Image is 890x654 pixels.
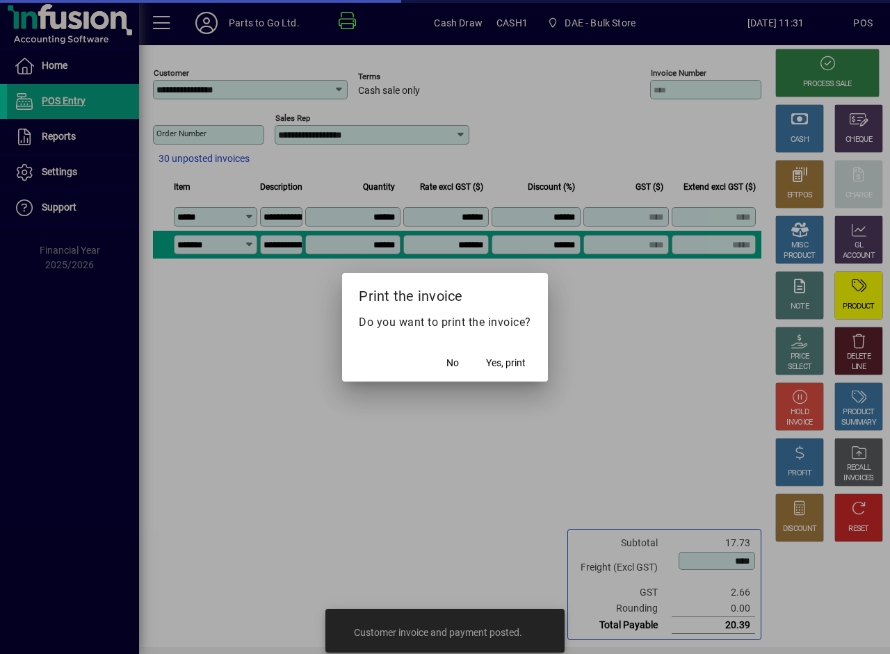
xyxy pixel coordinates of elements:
button: No [430,351,475,376]
span: No [446,356,459,370]
span: Yes, print [486,356,526,370]
h2: Print the invoice [342,273,548,313]
p: Do you want to print the invoice? [359,314,531,331]
button: Yes, print [480,351,531,376]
